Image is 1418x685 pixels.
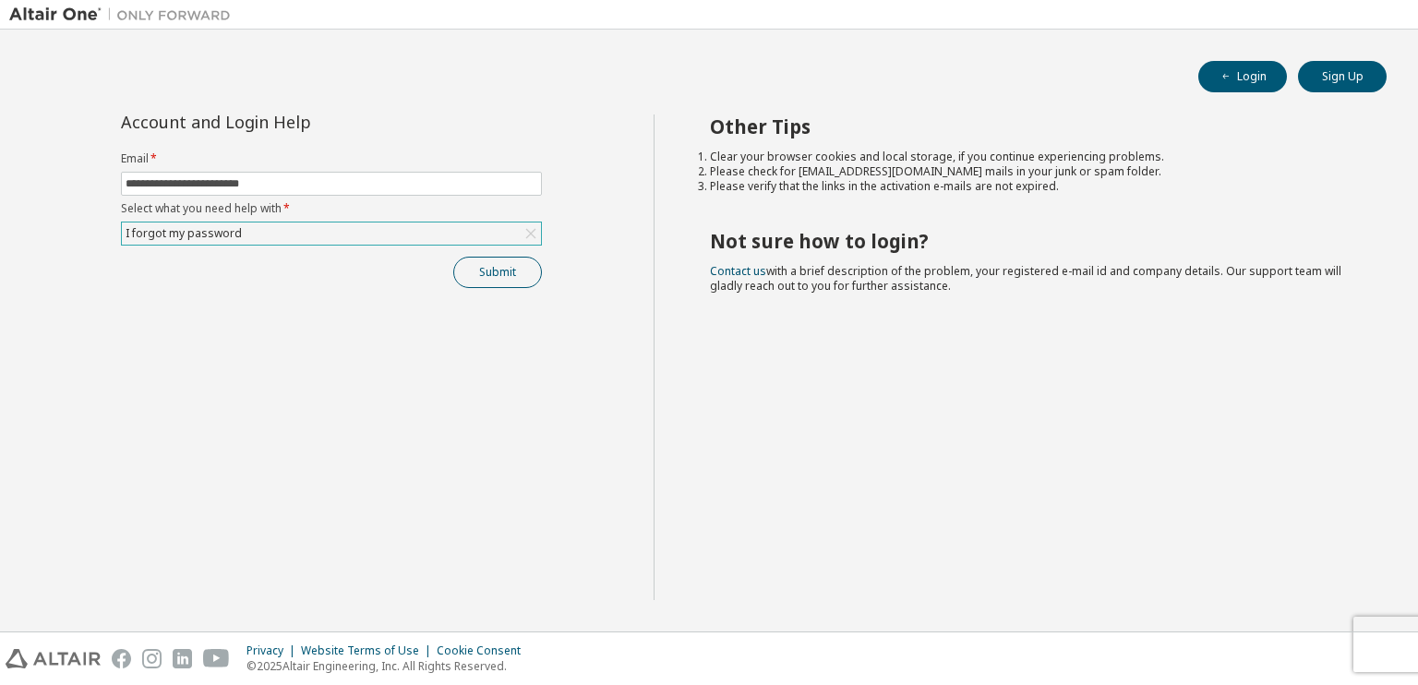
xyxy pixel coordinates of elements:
button: Login [1198,61,1287,92]
img: Altair One [9,6,240,24]
label: Email [121,151,542,166]
img: instagram.svg [142,649,162,668]
li: Clear your browser cookies and local storage, if you continue experiencing problems. [710,150,1354,164]
a: Contact us [710,263,766,279]
span: with a brief description of the problem, your registered e-mail id and company details. Our suppo... [710,263,1341,294]
label: Select what you need help with [121,201,542,216]
img: linkedin.svg [173,649,192,668]
div: Cookie Consent [437,643,532,658]
div: I forgot my password [122,222,541,245]
img: facebook.svg [112,649,131,668]
div: I forgot my password [123,223,245,244]
h2: Not sure how to login? [710,229,1354,253]
h2: Other Tips [710,114,1354,138]
p: © 2025 Altair Engineering, Inc. All Rights Reserved. [246,658,532,674]
img: altair_logo.svg [6,649,101,668]
div: Account and Login Help [121,114,458,129]
div: Website Terms of Use [301,643,437,658]
button: Sign Up [1298,61,1387,92]
li: Please verify that the links in the activation e-mails are not expired. [710,179,1354,194]
div: Privacy [246,643,301,658]
button: Submit [453,257,542,288]
li: Please check for [EMAIL_ADDRESS][DOMAIN_NAME] mails in your junk or spam folder. [710,164,1354,179]
img: youtube.svg [203,649,230,668]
